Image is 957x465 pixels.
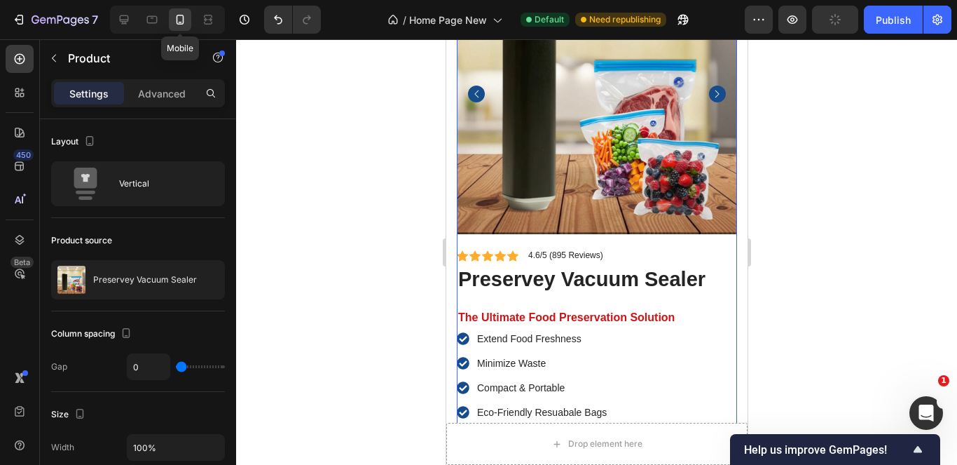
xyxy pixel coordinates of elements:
[938,375,949,386] span: 1
[13,149,34,161] div: 450
[51,325,135,344] div: Column spacing
[535,13,564,26] span: Default
[6,6,104,34] button: 7
[409,13,487,27] span: Home Page New
[11,257,34,268] div: Beta
[876,13,911,27] div: Publish
[51,405,88,424] div: Size
[119,168,205,200] div: Vertical
[744,443,909,457] span: Help us improve GemPages!
[909,396,943,430] iframe: Intercom live chat
[51,234,112,247] div: Product source
[69,86,109,101] p: Settings
[138,86,186,101] p: Advanced
[92,11,98,28] p: 7
[128,354,170,379] input: Auto
[51,441,74,454] div: Width
[68,50,187,67] p: Product
[264,6,321,34] div: Undo/Redo
[446,39,748,465] iframe: To enrich screen reader interactions, please activate Accessibility in Grammarly extension settings
[51,360,67,373] div: Gap
[93,275,197,285] p: Preservey Vacuum Sealer
[128,435,224,460] input: Auto
[403,13,406,27] span: /
[589,13,661,26] span: Need republishing
[864,6,923,34] button: Publish
[744,441,926,458] button: Show survey - Help us improve GemPages!
[57,266,85,294] img: product feature img
[51,133,98,151] div: Layout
